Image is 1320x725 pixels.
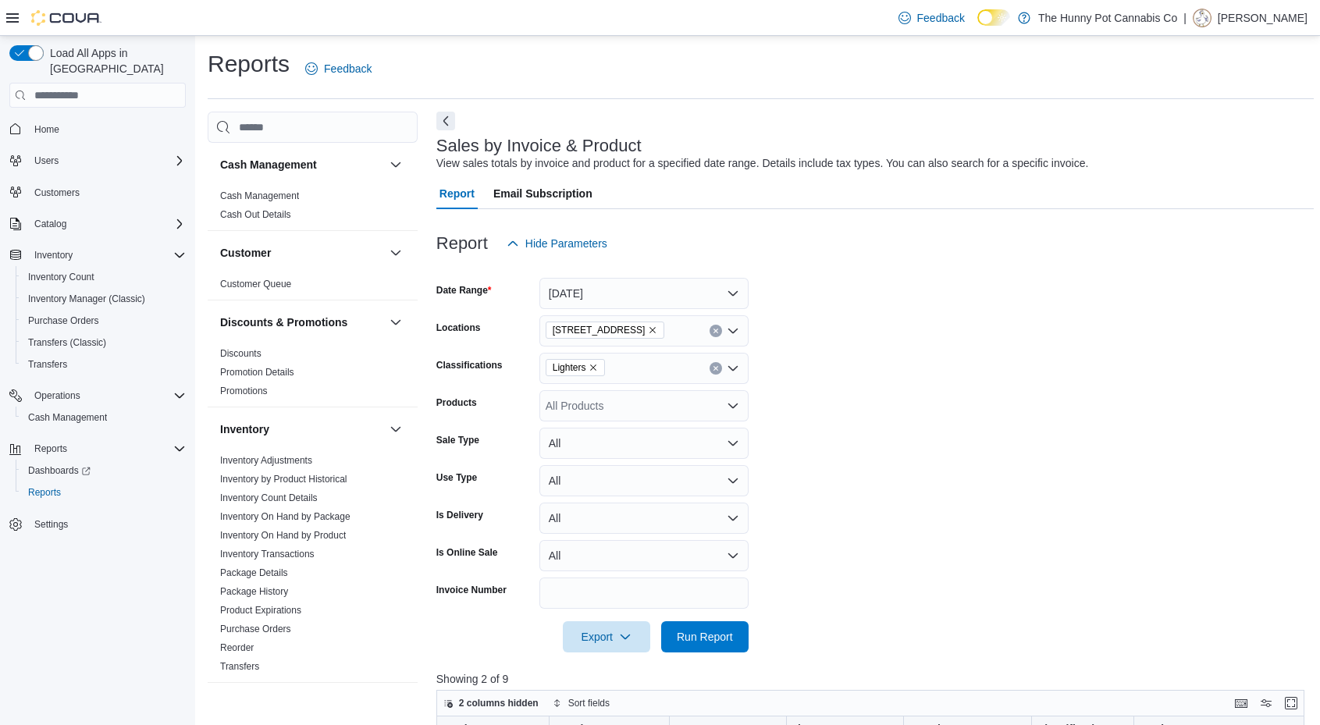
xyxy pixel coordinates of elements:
[436,234,488,253] h3: Report
[220,385,268,397] span: Promotions
[220,157,317,172] h3: Cash Management
[22,311,186,330] span: Purchase Orders
[220,315,383,330] button: Discounts & Promotions
[208,187,418,230] div: Cash Management
[16,460,192,482] a: Dashboards
[977,9,1010,26] input: Dark Mode
[208,48,290,80] h1: Reports
[220,245,271,261] h3: Customer
[3,244,192,266] button: Inventory
[16,407,192,428] button: Cash Management
[220,586,288,597] a: Package History
[386,313,405,332] button: Discounts & Promotions
[28,215,186,233] span: Catalog
[220,548,315,560] span: Inventory Transactions
[220,567,288,578] a: Package Details
[28,336,106,349] span: Transfers (Classic)
[28,120,66,139] a: Home
[917,10,965,26] span: Feedback
[28,183,186,202] span: Customers
[28,315,99,327] span: Purchase Orders
[3,513,192,535] button: Settings
[727,362,739,375] button: Open list of options
[1218,9,1308,27] p: [PERSON_NAME]
[493,178,592,209] span: Email Subscription
[220,660,259,673] span: Transfers
[220,157,383,172] button: Cash Management
[710,362,722,375] button: Clear input
[22,311,105,330] a: Purchase Orders
[220,473,347,485] span: Inventory by Product Historical
[546,694,616,713] button: Sort fields
[1282,694,1300,713] button: Enter fullscreen
[436,112,455,130] button: Next
[220,623,291,635] span: Purchase Orders
[16,310,192,332] button: Purchase Orders
[539,278,749,309] button: [DATE]
[16,482,192,503] button: Reports
[220,530,346,541] a: Inventory On Hand by Product
[539,540,749,571] button: All
[436,155,1089,172] div: View sales totals by invoice and product for a specified date range. Details include tax types. Y...
[34,442,67,455] span: Reports
[386,243,405,262] button: Customer
[34,389,80,402] span: Operations
[436,546,498,559] label: Is Online Sale
[892,2,971,34] a: Feedback
[220,641,254,654] span: Reorder
[436,471,477,484] label: Use Type
[220,585,288,598] span: Package History
[34,123,59,136] span: Home
[539,428,749,459] button: All
[459,697,539,709] span: 2 columns hidden
[22,461,186,480] span: Dashboards
[22,408,186,427] span: Cash Management
[28,358,67,371] span: Transfers
[28,151,65,170] button: Users
[220,209,291,220] a: Cash Out Details
[661,621,749,652] button: Run Report
[220,624,291,634] a: Purchase Orders
[546,359,606,376] span: Lighters
[727,325,739,337] button: Open list of options
[539,465,749,496] button: All
[436,584,507,596] label: Invoice Number
[220,279,291,290] a: Customer Queue
[9,111,186,576] nav: Complex example
[34,187,80,199] span: Customers
[220,529,346,542] span: Inventory On Hand by Product
[220,245,383,261] button: Customer
[436,322,481,334] label: Locations
[710,325,722,337] button: Clear input
[727,400,739,412] button: Open list of options
[34,218,66,230] span: Catalog
[28,464,91,477] span: Dashboards
[589,363,598,372] button: Remove Lighters from selection in this group
[28,386,186,405] span: Operations
[208,451,418,682] div: Inventory
[22,333,186,352] span: Transfers (Classic)
[568,697,610,709] span: Sort fields
[34,249,73,261] span: Inventory
[28,439,186,458] span: Reports
[22,483,67,502] a: Reports
[220,642,254,653] a: Reorder
[220,605,301,616] a: Product Expirations
[28,215,73,233] button: Catalog
[1257,694,1276,713] button: Display options
[220,492,318,503] a: Inventory Count Details
[28,271,94,283] span: Inventory Count
[16,354,192,375] button: Transfers
[28,151,186,170] span: Users
[386,420,405,439] button: Inventory
[436,671,1314,687] p: Showing 2 of 9
[220,386,268,396] a: Promotions
[436,434,479,446] label: Sale Type
[44,45,186,76] span: Load All Apps in [GEOGRAPHIC_DATA]
[3,385,192,407] button: Operations
[208,275,418,300] div: Customer
[220,348,262,359] a: Discounts
[1193,9,1211,27] div: Dillon Marquez
[34,518,68,531] span: Settings
[22,290,151,308] a: Inventory Manager (Classic)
